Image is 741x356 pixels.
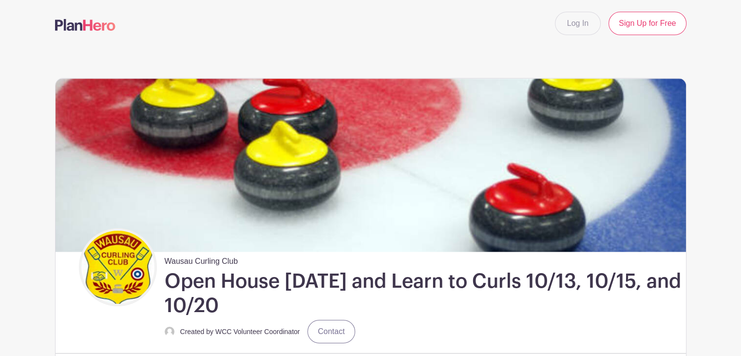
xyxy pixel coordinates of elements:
[555,12,601,35] a: Log In
[56,79,686,252] img: curling%20house%20with%20rocks.jpg
[307,320,355,343] a: Contact
[165,252,238,267] span: Wausau Curling Club
[608,12,686,35] a: Sign Up for Free
[81,231,154,304] img: WCC%20logo.png
[165,327,174,336] img: default-ce2991bfa6775e67f084385cd625a349d9dcbb7a52a09fb2fda1e96e2d18dcdb.png
[55,19,115,31] img: logo-507f7623f17ff9eddc593b1ce0a138ce2505c220e1c5a4e2b4648c50719b7d32.svg
[180,328,300,336] small: Created by WCC Volunteer Coordinator
[165,269,682,318] h1: Open House [DATE] and Learn to Curls 10/13, 10/15, and 10/20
